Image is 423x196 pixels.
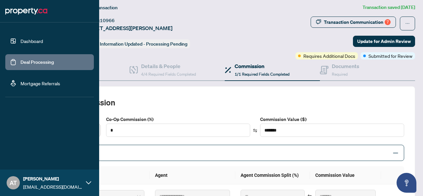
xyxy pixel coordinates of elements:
[20,38,43,44] a: Dashboard
[397,173,416,193] button: Open asap
[45,145,404,161] div: Split Commission
[100,41,187,47] span: Information Updated - Processing Pending
[5,6,47,17] img: logo
[363,4,415,11] article: Transaction saved [DATE]
[303,52,355,59] span: Requires Additional Docs
[23,183,83,190] span: [EMAIL_ADDRESS][DOMAIN_NAME]
[235,62,289,70] h4: Commission
[10,178,17,187] span: AT
[20,80,60,86] a: Mortgage Referrals
[23,175,83,182] span: [PERSON_NAME]
[82,39,190,48] div: Status:
[253,128,257,133] span: swap
[385,19,391,25] div: 7
[368,52,412,59] span: Submitted for Review
[324,17,391,27] div: Transaction Communication
[106,116,250,123] label: Co-Op Commission (%)
[357,36,411,47] span: Update for Admin Review
[353,36,415,47] button: Update for Admin Review
[82,24,173,32] span: [STREET_ADDRESS][PERSON_NAME]
[20,59,54,65] a: Deal Processing
[45,97,404,108] h2: Co-op Commission
[100,18,115,23] span: 10966
[332,62,359,70] h4: Documents
[393,150,399,156] span: minus
[235,72,289,77] span: 1/1 Required Fields Completed
[150,166,235,184] th: Agent
[141,72,196,77] span: 4/4 Required Fields Completed
[260,116,404,123] label: Commission Value ($)
[235,166,310,184] th: Agent Commission Split (%)
[332,72,348,77] span: Required
[405,21,410,26] span: ellipsis
[141,62,196,70] h4: Details & People
[310,166,381,184] th: Commission Value
[311,17,396,28] button: Transaction Communication7
[82,5,118,11] span: View Transaction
